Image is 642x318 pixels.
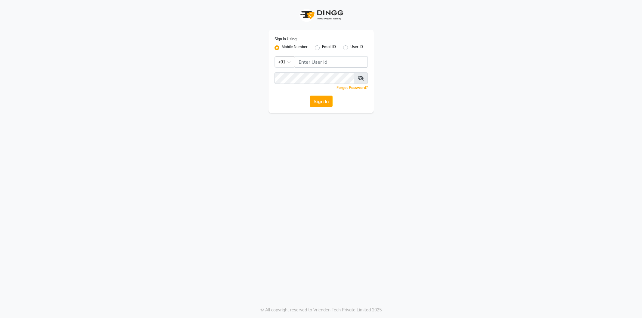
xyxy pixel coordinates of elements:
label: Mobile Number [282,44,308,51]
label: Email ID [322,44,336,51]
input: Username [274,72,354,84]
img: logo1.svg [297,6,345,24]
a: Forgot Password? [337,85,368,90]
input: Username [295,56,368,68]
label: User ID [350,44,363,51]
button: Sign In [310,96,333,107]
label: Sign In Using: [274,36,297,42]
